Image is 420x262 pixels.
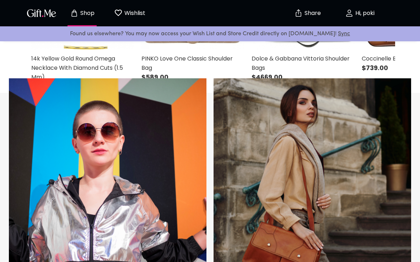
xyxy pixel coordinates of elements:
[123,9,145,18] p: Wishlist
[324,2,395,25] button: Hi, poki
[338,31,350,37] a: Sync
[295,1,320,26] button: Share
[26,8,58,18] img: GiftMe Logo
[6,29,414,38] p: Found us elsewhere? You may now access your Wish List and Store Credit directly on [DOMAIN_NAME]!
[25,9,58,17] button: GiftMe Logo
[294,9,303,17] img: secure
[303,10,321,16] p: Share
[354,10,375,16] p: Hi, poki
[79,10,95,16] p: Shop
[110,2,149,25] button: Wishlist page
[63,2,102,25] button: Store page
